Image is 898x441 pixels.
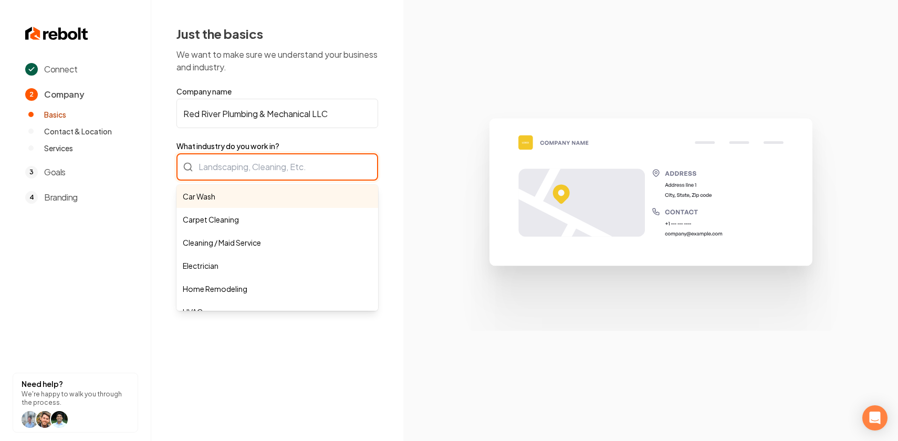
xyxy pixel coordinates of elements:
span: Home Remodeling [183,283,372,294]
span: Electrician [183,260,372,271]
input: Landscaping, Cleaning, Etc. [176,153,378,181]
span: Car Wash [183,191,372,202]
span: Cleaning / Maid Service [183,237,372,248]
span: Carpet Cleaning [183,214,372,225]
span: HVAC [183,307,372,317]
div: Open Intercom Messenger [862,405,887,430]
